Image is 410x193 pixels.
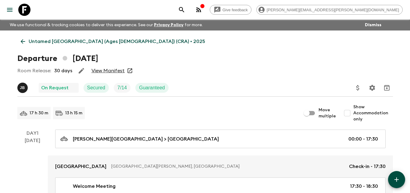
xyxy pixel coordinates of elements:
p: J B [20,85,25,90]
p: We use functional & tracking cookies to deliver this experience. See our for more. [7,20,205,30]
button: Archive (Completed, Cancelled or Unsynced Departures only) [381,82,393,94]
p: Welcome Meeting [73,183,116,190]
p: [GEOGRAPHIC_DATA] [55,163,106,170]
button: Dismiss [363,21,383,29]
p: 7 / 14 [117,84,127,91]
button: JB [17,83,29,93]
h1: Departure [DATE] [17,52,98,65]
a: Give feedback [210,5,251,15]
p: Secured [87,84,105,91]
button: search adventures [176,4,188,16]
span: Joe Bernini [17,84,29,89]
p: [PERSON_NAME][GEOGRAPHIC_DATA] > [GEOGRAPHIC_DATA] [73,135,219,143]
div: [PERSON_NAME][EMAIL_ADDRESS][PERSON_NAME][DOMAIN_NAME] [256,5,403,15]
p: Room Release: [17,67,51,74]
p: Check-in - 17:30 [349,163,386,170]
span: Move multiple [319,107,336,119]
p: 17 h 30 m [30,110,48,116]
p: 17:30 - 18:30 [350,183,378,190]
a: Untamed [GEOGRAPHIC_DATA] (Ages [DEMOGRAPHIC_DATA]) (CRA) • 2025 [17,35,209,48]
span: Show Accommodation only [353,104,393,122]
a: Privacy Policy [154,23,184,27]
div: Trip Fill [114,83,130,93]
a: [GEOGRAPHIC_DATA][GEOGRAPHIC_DATA][PERSON_NAME], [GEOGRAPHIC_DATA]Check-in - 17:30 [48,155,393,177]
div: Secured [84,83,109,93]
p: Untamed [GEOGRAPHIC_DATA] (Ages [DEMOGRAPHIC_DATA]) (CRA) • 2025 [29,38,205,45]
p: 13 h 15 m [65,110,82,116]
p: 30 days [54,67,72,74]
p: On Request [41,84,69,91]
button: Update Price, Early Bird Discount and Costs [352,82,364,94]
p: Day 1 [17,130,48,137]
button: Settings [366,82,378,94]
a: View Manifest [91,68,125,74]
span: Give feedback [219,8,251,12]
p: Guaranteed [139,84,165,91]
p: [GEOGRAPHIC_DATA][PERSON_NAME], [GEOGRAPHIC_DATA] [111,163,344,170]
span: [PERSON_NAME][EMAIL_ADDRESS][PERSON_NAME][DOMAIN_NAME] [263,8,402,12]
button: menu [4,4,16,16]
p: 00:00 - 17:30 [348,135,378,143]
a: [PERSON_NAME][GEOGRAPHIC_DATA] > [GEOGRAPHIC_DATA]00:00 - 17:30 [55,130,386,148]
